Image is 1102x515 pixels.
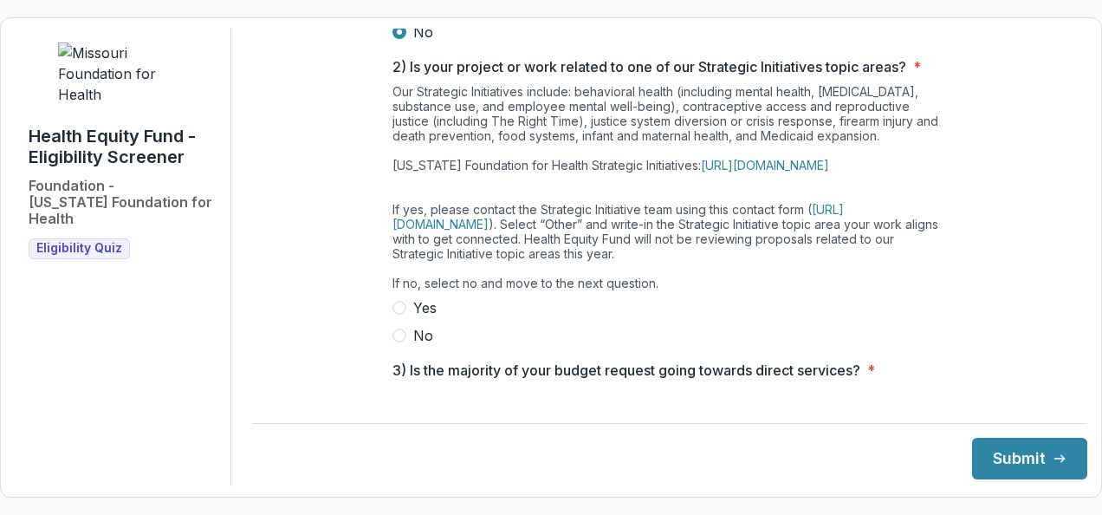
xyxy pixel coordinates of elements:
[58,42,188,105] img: Missouri Foundation for Health
[29,126,217,167] h1: Health Equity Fund - Eligibility Screener
[29,178,217,228] h2: Foundation - [US_STATE] Foundation for Health
[701,158,829,173] a: [URL][DOMAIN_NAME]
[413,325,433,346] span: No
[36,241,122,256] span: Eligibility Quiz
[413,22,433,42] span: No
[392,202,844,231] a: [URL][DOMAIN_NAME]
[392,360,860,381] p: 3) Is the majority of your budget request going towards direct services?
[392,84,947,297] div: Our Strategic Initiatives include: behavioral health (including mental health, [MEDICAL_DATA], su...
[413,297,437,318] span: Yes
[392,56,906,77] p: 2) Is your project or work related to one of our Strategic Initiatives topic areas?
[972,438,1087,479] button: Submit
